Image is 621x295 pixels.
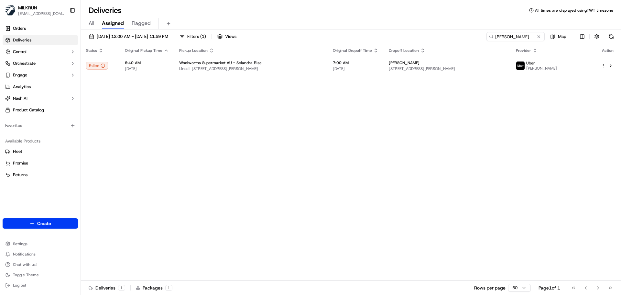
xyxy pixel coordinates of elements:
[526,61,535,66] span: Uber
[535,8,613,13] span: All times are displayed using TWT timezone
[474,285,506,291] p: Rows per page
[187,34,206,40] span: Filters
[200,34,206,40] span: ( 1 )
[102,19,124,27] span: Assigned
[3,239,78,248] button: Settings
[125,66,169,71] span: [DATE]
[136,285,172,291] div: Packages
[5,172,75,178] a: Returns
[3,136,78,146] div: Available Products
[179,66,322,71] span: Linsell [STREET_ADDRESS][PERSON_NAME]
[5,5,16,16] img: MILKRUN
[89,285,125,291] div: Deliveries
[13,107,44,113] span: Product Catalog
[516,62,525,70] img: uber-new-logo.jpeg
[3,158,78,168] button: Promise
[13,61,36,66] span: Orchestrate
[3,82,78,92] a: Analytics
[5,160,75,166] a: Promise
[89,19,94,27] span: All
[389,66,505,71] span: [STREET_ADDRESS][PERSON_NAME]
[18,11,64,16] button: [EMAIL_ADDRESS][DOMAIN_NAME]
[558,34,566,40] span: Map
[3,270,78,279] button: Toggle Theme
[333,66,378,71] span: [DATE]
[86,32,171,41] button: [DATE] 12:00 AM - [DATE] 11:59 PM
[333,48,372,53] span: Original Dropoff Time
[3,58,78,69] button: Orchestrate
[3,105,78,115] a: Product Catalog
[333,60,378,65] span: 7:00 AM
[526,66,557,71] span: [PERSON_NAME]
[13,160,28,166] span: Promise
[179,60,262,65] span: Woolworths Supermarket AU - Selandra Rise
[13,252,36,257] span: Notifications
[539,285,560,291] div: Page 1 of 1
[13,26,26,31] span: Orders
[125,60,169,65] span: 6:40 AM
[3,281,78,290] button: Log out
[3,47,78,57] button: Control
[13,72,27,78] span: Engage
[3,218,78,229] button: Create
[3,170,78,180] button: Returns
[516,48,531,53] span: Provider
[486,32,545,41] input: Type to search
[389,48,419,53] span: Dropoff Location
[89,5,122,16] h1: Deliveries
[3,70,78,80] button: Engage
[177,32,209,41] button: Filters(1)
[389,60,419,65] span: [PERSON_NAME]
[125,48,162,53] span: Original Pickup Time
[601,48,615,53] div: Action
[13,262,37,267] span: Chat with us!
[3,23,78,34] a: Orders
[13,241,27,246] span: Settings
[214,32,239,41] button: Views
[13,96,27,101] span: Nash AI
[13,172,27,178] span: Returns
[3,93,78,104] button: Nash AI
[5,149,75,154] a: Fleet
[18,5,37,11] button: MILKRUN
[13,84,31,90] span: Analytics
[607,32,616,41] button: Refresh
[13,49,27,55] span: Control
[3,250,78,259] button: Notifications
[3,260,78,269] button: Chat with us!
[86,62,108,70] button: Failed
[179,48,208,53] span: Pickup Location
[3,35,78,45] a: Deliveries
[86,48,97,53] span: Status
[165,285,172,291] div: 1
[97,34,168,40] span: [DATE] 12:00 AM - [DATE] 11:59 PM
[13,272,39,278] span: Toggle Theme
[37,220,51,227] span: Create
[13,283,26,288] span: Log out
[13,149,22,154] span: Fleet
[3,120,78,131] div: Favorites
[225,34,236,40] span: Views
[118,285,125,291] div: 1
[13,37,31,43] span: Deliveries
[132,19,151,27] span: Flagged
[3,3,67,18] button: MILKRUNMILKRUN[EMAIL_ADDRESS][DOMAIN_NAME]
[3,146,78,157] button: Fleet
[547,32,569,41] button: Map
